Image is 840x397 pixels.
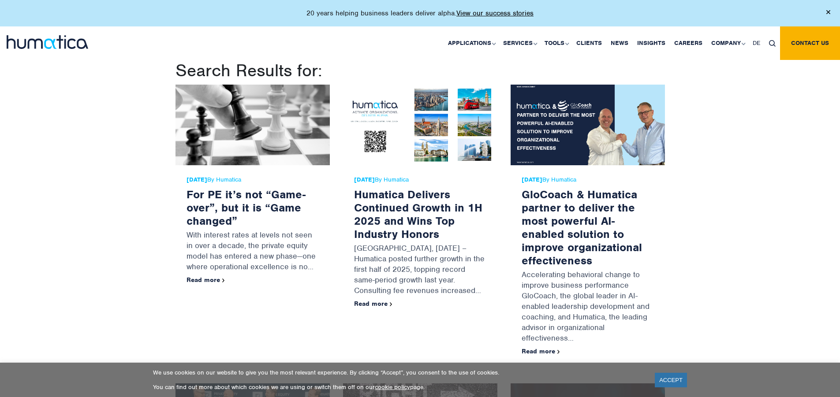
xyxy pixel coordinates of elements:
a: Read more [522,347,560,355]
span: By Humatica [354,176,486,183]
p: We use cookies on our website to give you the most relevant experience. By clicking “Accept”, you... [153,369,644,376]
img: logo [7,35,88,49]
strong: [DATE] [187,176,207,183]
img: arrowicon [557,350,560,354]
p: 20 years helping business leaders deliver alpha. [306,9,534,18]
p: You can find out more about which cookies we are using or switch them off on our page. [153,383,644,391]
p: [GEOGRAPHIC_DATA], [DATE] – Humatica posted further growth in the first half of 2025, topping rec... [354,241,486,300]
a: cookie policy [375,383,410,391]
span: By Humatica [522,176,654,183]
img: arrowicon [390,302,392,306]
a: Insights [633,26,670,60]
img: GloCoach & Humatica partner to deliver the most powerful AI-enabled solution to improve organizat... [511,85,665,165]
a: GloCoach & Humatica partner to deliver the most powerful AI-enabled solution to improve organizat... [522,187,642,267]
span: By Humatica [187,176,319,183]
a: DE [748,26,765,60]
a: Clients [572,26,606,60]
h1: Search Results for: [175,60,665,81]
a: Read more [354,300,392,308]
a: Humatica Delivers Continued Growth in 1H 2025 and Wins Top Industry Honors [354,187,482,241]
a: Contact us [780,26,840,60]
strong: [DATE] [522,176,542,183]
img: For PE it’s not “Game-over”, but it is “Game changed” [175,85,330,165]
a: Company [707,26,748,60]
span: DE [753,39,760,47]
img: search_icon [769,40,776,47]
a: News [606,26,633,60]
p: With interest rates at levels not seen in over a decade, the private equity model has entered a n... [187,227,319,276]
a: ACCEPT [655,373,687,387]
a: View our success stories [456,9,534,18]
img: arrowicon [222,278,225,282]
a: Tools [540,26,572,60]
a: Careers [670,26,707,60]
a: For PE it’s not “Game-over”, but it is “Game changed” [187,187,306,228]
a: Read more [187,276,225,284]
a: Services [499,26,540,60]
strong: [DATE] [354,176,375,183]
p: Accelerating behavioral change to improve business performance GloCoach, the global leader in AI-... [522,267,654,348]
img: Humatica Delivers Continued Growth in 1H 2025 and Wins Top Industry Honors [343,85,497,165]
a: Applications [444,26,499,60]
